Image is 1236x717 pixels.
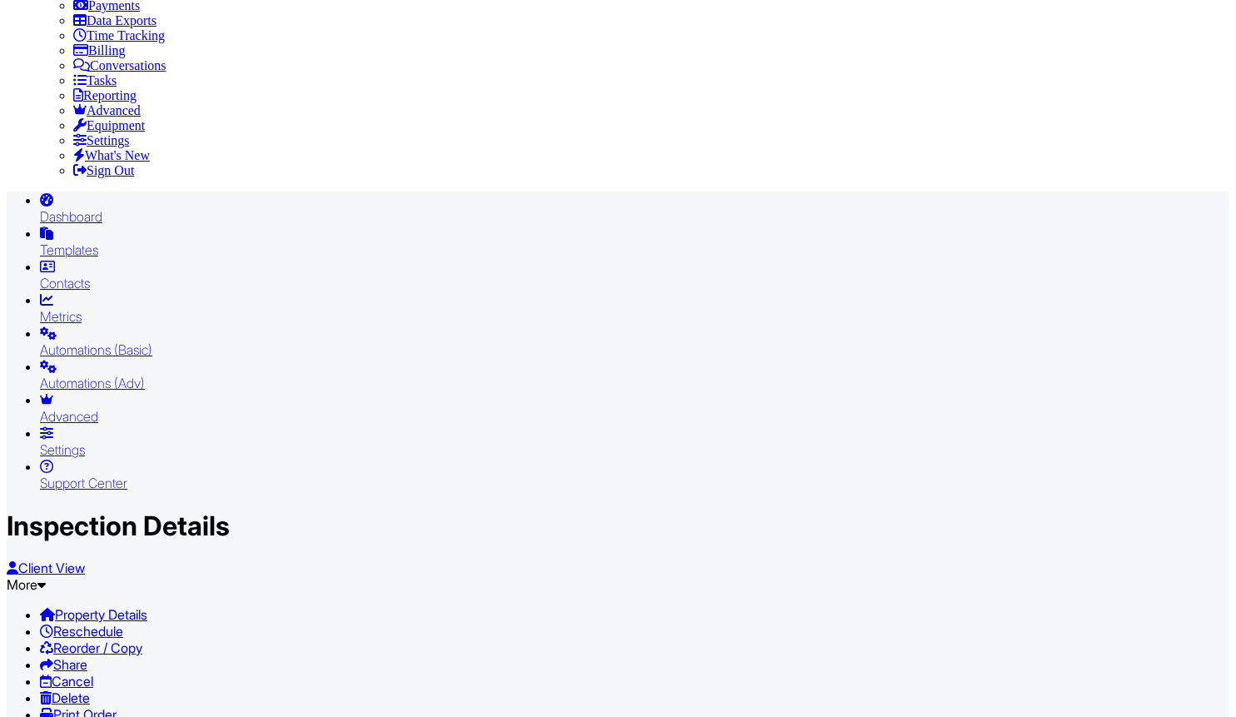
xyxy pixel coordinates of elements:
a: Settings [73,133,130,147]
div: Templates [40,241,1229,258]
div: More [7,576,1229,593]
a: Contacts [40,258,1229,291]
a: What's New [73,148,150,162]
a: Reorder / Copy [40,640,142,656]
a: Reschedule [40,623,123,640]
a: Metrics [40,291,1229,325]
a: Billing [73,43,125,57]
div: Settings [40,441,1229,458]
a: Data Exports [73,13,156,27]
div: Dashboard [40,208,1229,225]
a: Reporting [73,88,137,102]
a: Dashboard [40,192,1229,225]
a: Sign Out [73,163,134,177]
a: Advanced [73,103,141,117]
a: Automations (Advanced) [40,358,1229,391]
h1: Inspection Details [7,510,1229,542]
div: Automations (Basic) [40,341,1229,358]
div: Metrics [40,308,1229,325]
a: Settings [40,425,1229,458]
a: Delete [40,690,90,706]
a: Cancel [40,673,93,690]
a: Support Center [40,458,1229,491]
a: Templates [40,225,1229,258]
a: Time Tracking [73,28,165,42]
a: Tasks [73,73,117,87]
a: Share [40,656,87,673]
a: Automations (Basic) [40,325,1229,358]
a: Property Details [40,606,147,623]
a: Equipment [73,118,145,132]
div: Advanced [40,408,1229,425]
a: Advanced [40,391,1229,425]
div: Support Center [40,475,1229,491]
div: Contacts [40,275,1229,291]
div: Automations (Adv) [40,375,1229,391]
a: Conversations [73,58,166,72]
a: Client View [7,560,1229,576]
